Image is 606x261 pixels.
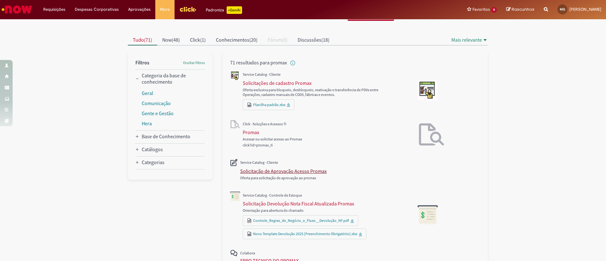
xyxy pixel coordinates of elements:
[472,6,490,13] span: Favoritos
[569,7,601,12] span: [PERSON_NAME]
[206,6,242,14] div: Padroniza
[512,6,534,12] span: Rascunhos
[179,4,196,14] img: click_logo_yellow_360x200.png
[227,6,242,14] p: +GenAi
[506,7,534,13] a: Rascunhos
[43,6,65,13] span: Requisições
[75,6,119,13] span: Despesas Corporativas
[160,6,170,13] span: More
[560,7,565,11] span: MG
[1,3,33,16] img: ServiceNow
[491,7,497,13] span: 11
[128,6,151,13] span: Aprovações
